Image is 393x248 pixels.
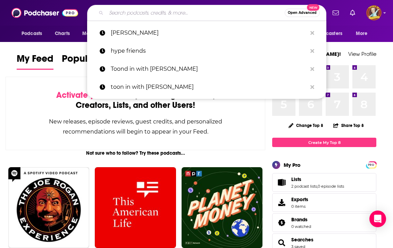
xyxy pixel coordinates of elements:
a: View Profile [348,51,376,57]
a: Create My Top 8 [272,138,376,147]
div: New releases, episode reviews, guest credits, and personalized recommendations will begin to appe... [41,117,230,137]
p: toon in with Jim cummings [111,78,307,96]
p: Toond in with Jim cummings [111,60,307,78]
a: Popular Feed [62,53,121,70]
span: Lists [291,176,301,182]
span: My Feed [17,53,53,69]
button: Share Top 8 [333,119,364,132]
a: Brands [275,218,289,228]
span: New [307,4,319,11]
a: Charts [50,27,74,40]
button: open menu [351,27,376,40]
img: Podchaser - Follow, Share and Rate Podcasts [11,6,78,19]
span: Monitoring [82,29,107,39]
span: Charts [55,29,70,39]
a: 0 episode lists [318,184,344,189]
button: open menu [17,27,51,40]
span: Brands [291,216,308,223]
button: open menu [304,27,352,40]
button: open menu [77,27,116,40]
a: My Feed [17,53,53,70]
a: 2 podcast lists [291,184,317,189]
button: Change Top 8 [284,121,327,130]
span: Exports [291,196,308,203]
p: Ashley eckstein [111,24,307,42]
img: User Profile [366,5,382,20]
a: Searches [291,237,313,243]
a: Brands [291,216,311,223]
a: PRO [367,162,375,167]
a: Lists [291,176,344,182]
span: Open Advanced [288,11,317,15]
a: hype friends [87,42,326,60]
span: Podcasts [22,29,42,39]
div: Search podcasts, credits, & more... [87,5,326,21]
a: Exports [272,193,376,212]
a: Searches [275,238,289,248]
span: Exports [275,198,289,207]
a: Show notifications dropdown [347,7,358,19]
div: Open Intercom Messenger [369,211,386,227]
a: [PERSON_NAME] [87,24,326,42]
a: 0 watched [291,224,311,229]
div: by following Podcasts, Creators, Lists, and other Users! [41,90,230,110]
a: Lists [275,178,289,187]
button: Open AdvancedNew [285,9,320,17]
div: My Pro [284,162,301,168]
span: PRO [367,162,375,168]
span: More [356,29,368,39]
img: The Joe Rogan Experience [8,167,89,248]
input: Search podcasts, credits, & more... [106,7,285,18]
span: Logged in as JimCummingspod [366,5,382,20]
a: toon in with [PERSON_NAME] [87,78,326,96]
div: Not sure who to follow? Try these podcasts... [6,150,265,156]
a: Toond in with [PERSON_NAME] [87,60,326,78]
span: Popular Feed [62,53,121,69]
img: This American Life [95,167,176,248]
span: Activate your Feed [56,90,127,100]
img: Planet Money [182,167,262,248]
a: Show notifications dropdown [330,7,342,19]
span: Lists [272,173,376,192]
span: , [317,184,318,189]
span: 0 items [291,204,308,209]
button: Show profile menu [366,5,382,20]
span: Brands [272,213,376,232]
p: hype friends [111,42,307,60]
